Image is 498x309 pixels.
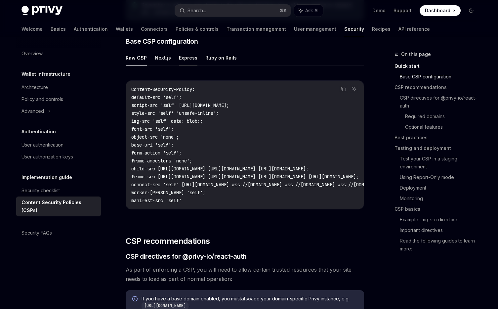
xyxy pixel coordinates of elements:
div: Architecture [21,83,48,91]
span: object-src 'none'; [131,134,179,140]
h5: Authentication [21,128,56,136]
button: Ask AI [294,5,323,17]
a: Example: img-src directive [400,214,482,225]
a: Wallets [116,21,133,37]
a: Content Security Policies (CSPs) [16,197,101,216]
button: Toggle dark mode [466,5,477,16]
div: Advanced [21,107,44,115]
span: CSP directives for @privy-io/react-auth [126,252,247,261]
a: Using Report-Only mode [400,172,482,183]
a: User management [294,21,336,37]
div: Policy and controls [21,95,63,103]
div: User authorization keys [21,153,73,161]
a: Read the following guides to learn more: [400,236,482,254]
a: Quick start [394,61,482,71]
span: Ask AI [305,7,318,14]
a: Monitoring [400,193,482,204]
img: dark logo [21,6,62,15]
a: CSP directives for @privy-io/react-auth [400,93,482,111]
a: User authorization keys [16,151,101,163]
button: Express [179,50,197,66]
a: Overview [16,48,101,60]
div: Security FAQs [21,229,52,237]
a: Support [394,7,412,14]
svg: Info [132,296,139,303]
span: If you have a base domain enabled, you must add your domain-specific Privy instance, e.g. . [142,295,357,309]
a: Connectors [141,21,168,37]
a: Authentication [74,21,108,37]
div: Overview [21,50,43,58]
a: Deployment [400,183,482,193]
span: font-src 'self'; [131,126,174,132]
a: User authentication [16,139,101,151]
button: Ruby on Rails [205,50,237,66]
button: Ask AI [350,85,358,93]
h5: Wallet infrastructure [21,70,70,78]
span: Base CSP configuration [126,37,198,46]
code: [URL][DOMAIN_NAME] [142,302,188,309]
a: Important directives [400,225,482,236]
a: Optional features [405,122,482,132]
span: Content-Security-Policy: [131,86,195,92]
a: Security [344,21,364,37]
a: Testing and deployment [394,143,482,154]
button: Next.js [155,50,171,66]
span: form-action 'self'; [131,150,182,156]
a: Security checklist [16,185,101,197]
span: style-src 'self' 'unsafe-inline'; [131,110,219,116]
a: Dashboard [420,5,461,16]
a: Welcome [21,21,43,37]
a: Base CSP configuration [400,71,482,82]
a: Test your CSP in a staging environment [400,154,482,172]
span: frame-ancestors 'none'; [131,158,192,164]
a: Best practices [394,132,482,143]
a: Required domains [405,111,482,122]
a: API reference [398,21,430,37]
div: Content Security Policies (CSPs) [21,199,97,214]
span: child-src [URL][DOMAIN_NAME] [URL][DOMAIN_NAME] [URL][DOMAIN_NAME]; [131,166,309,172]
button: Search...⌘K [175,5,291,17]
a: CSP basics [394,204,482,214]
div: Security checklist [21,187,60,195]
a: Policy and controls [16,93,101,105]
button: Raw CSP [126,50,147,66]
span: On this page [401,50,431,58]
span: script-src 'self' [URL][DOMAIN_NAME]; [131,102,229,108]
span: img-src 'self' data: blob:; [131,118,203,124]
a: Recipes [372,21,391,37]
span: ⌘ K [280,8,287,13]
span: manifest-src 'self' [131,198,182,203]
a: Transaction management [227,21,286,37]
span: base-uri 'self'; [131,142,174,148]
span: worker-[PERSON_NAME] 'self'; [131,190,205,196]
a: Architecture [16,81,101,93]
span: As part of enforcing a CSP, you will need to allow certain trusted resources that your site needs... [126,265,364,284]
a: Demo [372,7,386,14]
span: Dashboard [425,7,450,14]
h5: Implementation guide [21,173,72,181]
span: default-src 'self'; [131,94,182,100]
span: frame-src [URL][DOMAIN_NAME] [URL][DOMAIN_NAME] [URL][DOMAIN_NAME] [URL][DOMAIN_NAME]; [131,174,359,180]
a: CSP recommendations [394,82,482,93]
span: CSP recommendations [126,236,210,246]
div: User authentication [21,141,63,149]
div: Search... [187,7,206,15]
button: Copy the contents from the code block [339,85,348,93]
a: Basics [51,21,66,37]
a: Policies & controls [176,21,219,37]
a: Security FAQs [16,227,101,239]
strong: also [241,296,251,301]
